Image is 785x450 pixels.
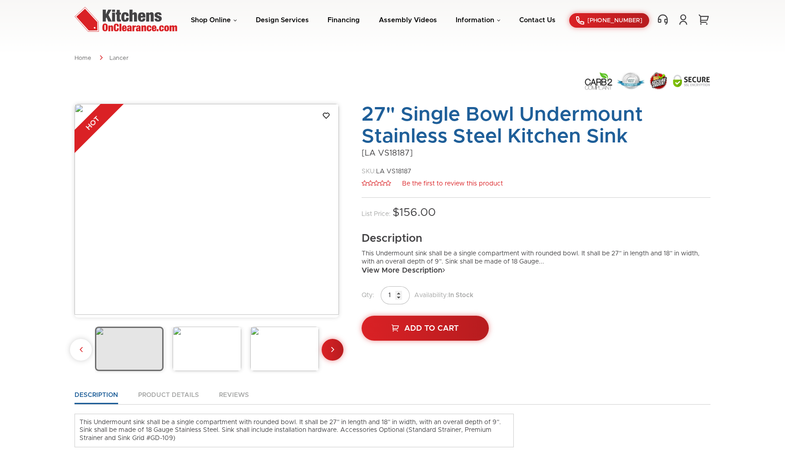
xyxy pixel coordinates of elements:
[75,7,177,32] img: Kitchens On Clearance
[448,292,473,298] strong: In Stock
[392,207,436,218] strong: $156.00
[362,211,391,217] span: List Price:
[362,286,710,304] div: Availability:
[250,327,319,371] img: prodadditional_84760_F_vs18187.png
[55,85,131,161] div: HOT
[138,391,199,404] a: Product Details
[362,292,374,298] label: Qty:
[75,104,339,315] img: prodmain_84760_lancer_vs18187.png
[362,168,376,175] span: SKU:
[362,266,445,275] a: View More Description
[191,17,237,24] a: Shop Online
[109,55,129,61] a: Lancer
[256,17,309,24] a: Design Services
[362,168,710,176] li: LA VS18187
[649,72,668,90] img: Secure Order
[617,72,645,90] img: Lowest Price Guarantee
[404,324,459,332] span: Add To Cart
[173,327,241,371] img: prodadditional_84760_T_vs18187.png
[362,148,710,159] div: [LA VS18187]
[402,181,503,187] span: Be the first to review this product
[569,13,649,28] a: [PHONE_NUMBER]
[519,17,556,24] a: Contact Us
[79,419,509,443] p: This Undermount sink shall be a single compartment with rounded bowl. It shall be 27” in length a...
[587,18,642,24] span: [PHONE_NUMBER]
[379,17,437,24] a: Assembly Videos
[362,105,643,147] span: 27" Single Bowl Undermount Stainless Steel Kitchen Sink
[584,72,613,90] img: Carb2 Compliant
[456,17,501,24] a: Information
[75,55,91,61] a: Home
[219,391,249,404] a: Reviews
[362,250,700,265] span: This Undermount sink shall be a single compartment with rounded bowl. It shall be 27” in length a...
[328,17,360,24] a: Financing
[75,391,118,404] a: Description
[672,74,710,88] img: Secure SSL Encyption
[95,327,164,371] img: prodmain_84760_lancer_vs18187.png
[362,232,710,245] h2: Description
[362,316,489,341] a: Add To Cart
